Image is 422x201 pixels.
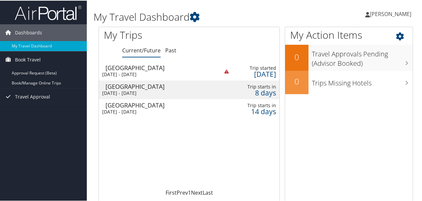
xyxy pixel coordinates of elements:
div: [GEOGRAPHIC_DATA] [105,83,212,89]
h3: Travel Approvals Pending (Advisor Booked) [312,45,413,67]
a: Current/Future [122,46,161,53]
img: alert-flat-solid-warning.png [224,69,229,73]
div: [GEOGRAPHIC_DATA] [105,102,212,108]
a: Last [203,188,213,196]
span: Dashboards [15,24,42,40]
h2: 0 [285,51,308,62]
a: [PERSON_NAME] [365,3,418,23]
h3: Trips Missing Hotels [312,74,413,87]
div: [DATE] - [DATE] [102,89,209,95]
a: Next [191,188,203,196]
h2: 0 [285,75,308,86]
span: Book Travel [15,51,41,67]
a: 1 [188,188,191,196]
a: 0Travel Approvals Pending (Advisor Booked) [285,44,413,70]
h1: My Trips [104,27,199,41]
div: [DATE] [235,70,276,76]
div: Trip started [235,64,276,70]
img: airportal-logo.png [15,4,81,20]
a: 0Trips Missing Hotels [285,70,413,93]
div: [DATE] - [DATE] [102,108,209,114]
span: Travel Approval [15,88,50,105]
div: 8 days [235,89,276,95]
a: Prev [177,188,188,196]
a: Past [165,46,176,53]
a: First [166,188,177,196]
div: [GEOGRAPHIC_DATA] [105,64,212,70]
h1: My Action Items [285,27,413,41]
div: [DATE] - [DATE] [102,71,209,77]
div: 14 days [235,108,276,114]
h1: My Travel Dashboard [93,9,310,23]
div: Trip starts in [235,83,276,89]
div: Trip starts in [235,102,276,108]
span: [PERSON_NAME] [370,10,411,17]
